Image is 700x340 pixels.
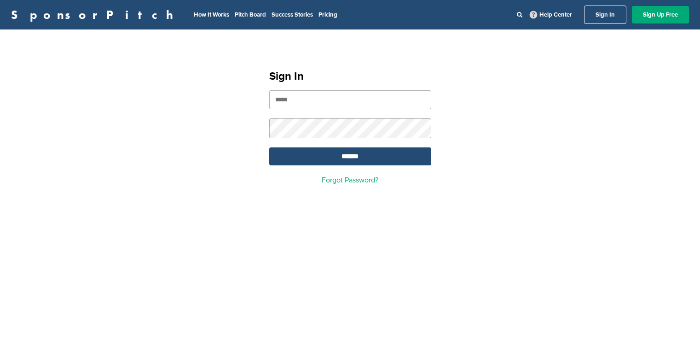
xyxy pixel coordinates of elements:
a: Pitch Board [235,11,266,18]
h1: Sign In [269,68,431,85]
a: Pricing [318,11,337,18]
a: Help Center [528,9,574,20]
a: Forgot Password? [322,176,378,185]
a: SponsorPitch [11,9,179,21]
a: How It Works [194,11,229,18]
a: Sign In [584,6,626,24]
a: Sign Up Free [632,6,689,23]
a: Success Stories [272,11,313,18]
